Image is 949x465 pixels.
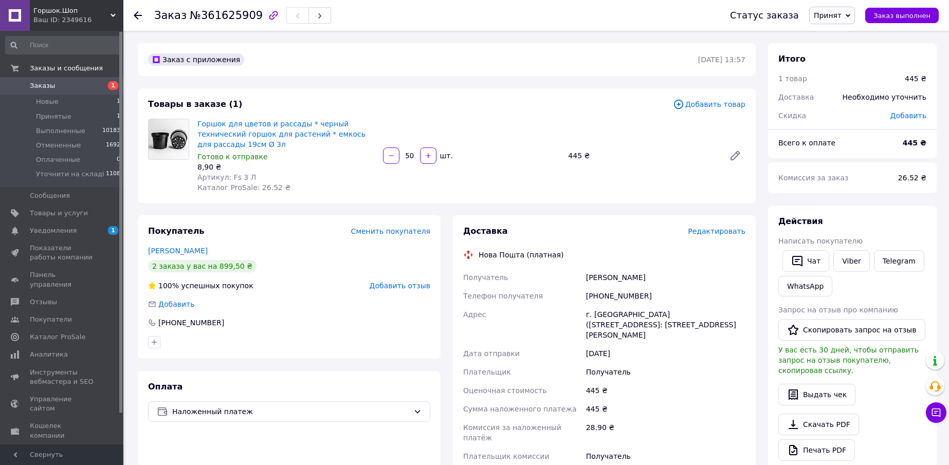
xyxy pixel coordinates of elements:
[108,226,118,235] span: 1
[688,227,745,235] span: Редактировать
[698,55,745,64] time: [DATE] 13:57
[134,10,142,21] div: Вернуться назад
[33,15,123,25] div: Ваш ID: 2349616
[778,54,806,64] span: Итого
[463,310,486,319] span: Адрес
[476,250,566,260] div: Нова Пошта (платная)
[898,174,926,182] span: 26.52 ₴
[148,247,208,255] a: [PERSON_NAME]
[673,99,745,110] span: Добавить товар
[148,53,244,66] div: Заказ с приложения
[778,306,898,314] span: Запрос на отзыв про компанию
[30,368,95,386] span: Инструменты вебмастера и SEO
[30,395,95,413] span: Управление сайтом
[30,315,72,324] span: Покупатели
[782,250,829,272] button: Чат
[584,381,747,400] div: 445 ₴
[463,349,520,358] span: Дата отправки
[778,111,806,120] span: Скидка
[778,319,925,341] button: Скопировать запрос на отзыв
[463,368,511,376] span: Плательщик
[158,282,179,290] span: 100%
[778,139,835,147] span: Всего к оплате
[36,155,80,164] span: Оплаченные
[463,292,543,300] span: Телефон получателя
[778,346,919,375] span: У вас есть 30 дней, чтобы отправить запрос на отзыв покупателю, скопировав ссылку.
[778,439,855,461] a: Печать PDF
[117,112,120,121] span: 1
[30,270,95,289] span: Панель управления
[30,64,103,73] span: Заказы и сообщения
[836,86,933,108] div: Необходимо уточнить
[584,344,747,363] div: [DATE]
[874,250,924,272] a: Telegram
[778,174,849,182] span: Комиссия за заказ
[197,173,256,181] span: Артикул: Fs 3 Л
[102,126,120,136] span: 10183
[564,148,721,163] div: 445 ₴
[148,281,253,291] div: успешных покупок
[865,8,939,23] button: Заказ выполнен
[584,305,747,344] div: г. [GEOGRAPHIC_DATA] ([STREET_ADDRESS]: [STREET_ADDRESS][PERSON_NAME]
[814,11,842,20] span: Принят
[30,421,95,440] span: Кошелек компании
[30,209,88,218] span: Товары и услуги
[106,170,120,179] span: 1108
[190,9,263,22] span: №361625909
[351,227,430,235] span: Сменить покупателя
[30,81,55,90] span: Заказы
[36,141,81,150] span: Отмененные
[725,145,745,166] a: Редактировать
[117,97,120,106] span: 1
[584,400,747,418] div: 445 ₴
[197,153,268,161] span: Готово к отправке
[148,226,204,236] span: Покупатель
[108,81,118,90] span: 1
[149,119,189,159] img: Горшок для цветов и рассады * черный технический горшок для растений * емкось для рассады 19см Ø 3л
[890,111,926,120] span: Добавить
[158,300,194,308] span: Добавить
[926,402,946,423] button: Чат с покупателем
[148,99,242,109] span: Товары в заказе (1)
[106,141,120,150] span: 1692
[833,250,869,272] a: Viber
[30,191,70,200] span: Сообщения
[172,406,409,417] span: Наложенный платеж
[154,9,187,22] span: Заказ
[197,162,375,172] div: 8,90 ₴
[778,216,823,226] span: Действия
[30,332,85,342] span: Каталог ProSale
[197,120,366,148] a: Горшок для цветов и рассады * черный технический горшок для растений * емкось для рассады 19см Ø 3л
[148,260,257,272] div: 2 заказа у вас на 899,50 ₴
[117,155,120,164] span: 0
[463,423,561,442] span: Комиссия за наложенный платёж
[30,297,57,307] span: Отзывы
[197,183,290,192] span: Каталог ProSale: 26.52 ₴
[584,268,747,287] div: [PERSON_NAME]
[157,318,225,328] div: [PHONE_NUMBER]
[36,170,104,179] span: Уточнити на складі
[30,244,95,262] span: Показатели работы компании
[36,97,59,106] span: Новые
[778,75,807,83] span: 1 товар
[437,151,454,161] div: шт.
[463,273,508,282] span: Получатель
[778,276,832,296] a: WhatsApp
[463,405,577,413] span: Сумма наложенного платежа
[730,10,799,21] div: Статус заказа
[584,418,747,447] div: 28.90 ₴
[36,126,85,136] span: Выполненные
[33,6,111,15] span: Горшок.Шоп
[778,414,859,435] a: Скачать PDF
[370,282,430,290] span: Добавить отзыв
[903,139,926,147] b: 445 ₴
[463,386,547,395] span: Оценочная стоимость
[30,226,77,235] span: Уведомления
[584,363,747,381] div: Получатель
[778,237,863,245] span: Написать покупателю
[36,112,71,121] span: Принятые
[584,287,747,305] div: [PHONE_NUMBER]
[778,384,855,405] button: Выдать чек
[778,93,814,101] span: Доставка
[30,350,68,359] span: Аналитика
